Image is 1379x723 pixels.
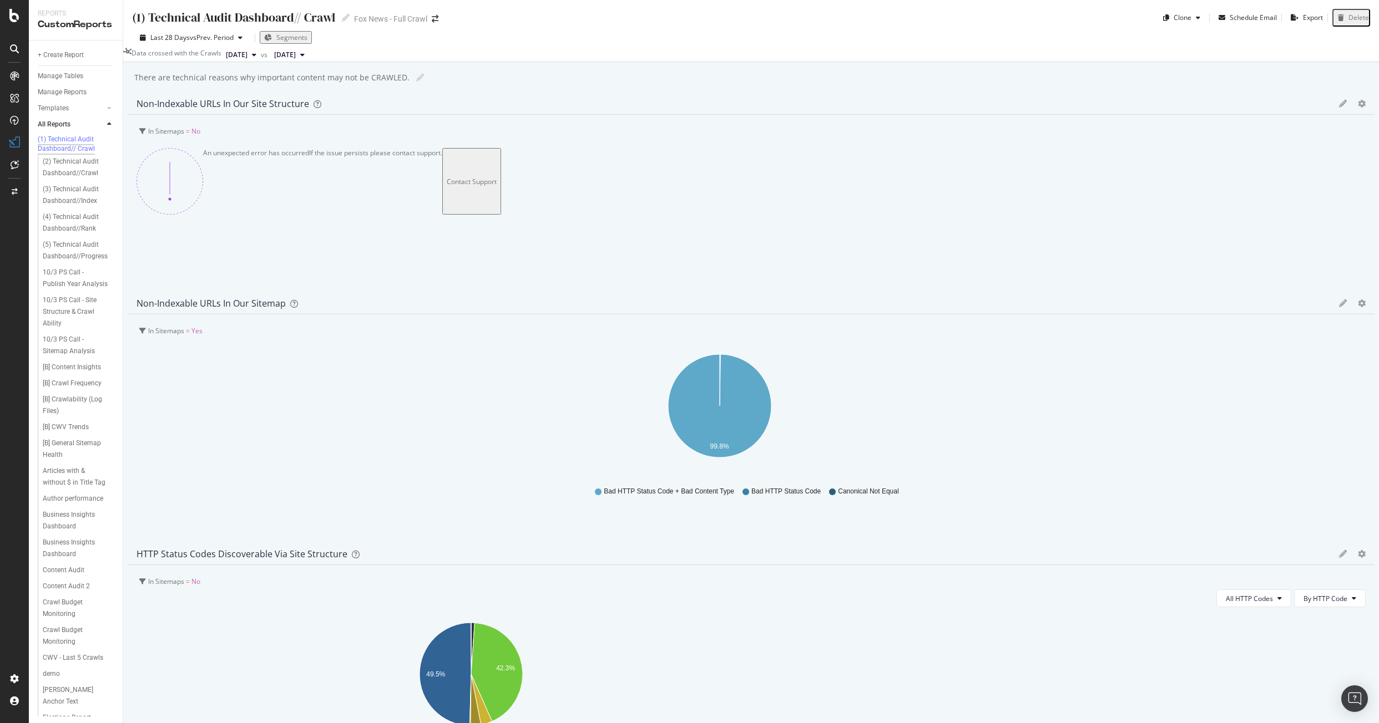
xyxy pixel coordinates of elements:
[447,177,497,186] div: Contact Support
[203,148,309,215] div: An unexpected error has occurred
[426,670,445,678] text: 49.5%
[132,9,335,26] div: (1) Technical Audit Dashboard// Crawl
[442,148,501,215] button: Contact Support
[38,103,104,114] a: Templates
[43,294,115,329] a: 10/3 PS Call - Site Structure & Crawl Ability
[43,394,106,417] div: [B] Crawlability (Log Files)
[148,126,184,136] span: In Sitemaps
[43,378,115,389] a: [B] Crawl Frequency
[43,211,115,235] a: (4) Technical Audit Dashboard//Rank
[43,421,89,433] div: [B] CWV Trends
[43,509,115,532] a: Business Insights Dashboard
[137,298,286,309] div: Non-Indexable URLs in our sitemap
[43,184,115,207] a: (3) Technical Audit Dashboard//Index
[1226,594,1273,603] span: All HTTP Codes
[43,421,115,433] a: [B] CWV Trends
[38,49,115,61] a: + Create Report
[43,564,84,576] div: Content Audit
[43,361,101,373] div: [B] Content Insights
[354,13,427,24] div: Fox News - Full Crawl
[137,548,347,559] div: HTTP status codes discoverable via Site structure
[43,465,108,488] div: Articles with & without $ in Title Tag
[128,93,1375,281] div: Non-Indexable URLs in our Site StructuregeargearIn Sitemaps = No An unexpected error has occurred...
[260,31,312,44] button: Segments
[38,9,114,18] div: Reports
[751,487,821,496] span: Bad HTTP Status Code
[148,577,184,586] span: In Sitemaps
[226,50,247,60] span: 2025 Aug. 7th
[134,72,410,83] div: There are technical reasons why important content may not be CRAWLED.
[191,577,200,586] span: No
[1303,13,1323,22] div: Export
[309,148,442,215] div: If the issue persists please contact support.
[274,50,296,60] span: 2025 Jul. 10th
[150,33,190,42] span: Last 28 Days
[43,184,108,207] div: (3) Technical Audit Dashboard//Index
[261,50,270,59] span: vs
[838,487,898,496] span: Canonical Not Equal
[43,361,115,373] a: [B] Content Insights
[221,48,261,62] button: [DATE]
[43,624,115,648] a: Crawl Budget Monitoring
[1294,589,1366,607] button: By HTTP Code
[38,135,108,154] div: (1) Technical Audit Dashboard// Crawl
[1304,594,1347,603] span: By HTTP Code
[43,668,60,680] div: demo
[43,437,106,461] div: [B] General Sitemap Health
[43,581,90,592] div: Content Audit 2
[1286,9,1323,27] button: Export
[1358,299,1366,307] div: gear
[270,48,309,62] button: [DATE]
[43,378,102,389] div: [B] Crawl Frequency
[137,348,1303,476] svg: A chart.
[43,465,115,488] a: Articles with & without $ in Title Tag
[604,487,734,496] span: Bad HTTP Status Code + Bad Content Type
[1341,685,1368,712] div: Open Intercom Messenger
[1358,550,1366,558] div: gear
[276,33,307,42] span: Segments
[43,156,108,179] div: (2) Technical Audit Dashboard//Crawl
[416,74,424,82] i: Edit report name
[137,98,309,109] div: Non-Indexable URLs in our Site Structure
[43,581,115,592] a: Content Audit 2
[43,239,115,262] a: (5) Technical Audit Dashboard//Progress
[38,119,104,130] a: All Reports
[148,326,184,335] span: In Sitemaps
[38,70,115,82] a: Manage Tables
[190,33,234,42] span: vs Prev. Period
[710,442,729,450] text: 99.8%
[43,564,115,576] a: Content Audit
[43,239,109,262] div: (5) Technical Audit Dashboard//Progress
[43,509,107,532] div: Business Insights Dashboard
[43,597,105,620] div: Crawl Budget Monitoring
[496,664,515,672] text: 42.3%
[43,597,115,620] a: Crawl Budget Monitoring
[43,334,107,357] div: 10/3 PS Call - Sitemap Analysis
[186,126,190,136] span: =
[132,32,250,43] button: Last 28 DaysvsPrev. Period
[186,326,190,335] span: =
[43,652,103,664] div: CWV - Last 5 Crawls
[342,14,350,22] i: Edit report name
[43,294,109,329] div: 10/3 PS Call - Site Structure & Crawl Ability
[1348,13,1369,22] div: Delete
[38,103,69,114] div: Templates
[191,326,203,335] span: Yes
[43,652,115,664] a: CWV - Last 5 Crawls
[43,668,115,680] a: demo
[1214,9,1277,27] button: Schedule Email
[43,684,107,707] div: Donald Trump Anchor Text
[186,577,190,586] span: =
[137,148,203,215] img: 370bne1z.png
[1216,589,1291,607] button: All HTTP Codes
[1159,9,1205,27] button: Clone
[43,267,108,290] div: 10/3 PS Call - Publish Year Analysis
[38,49,84,61] div: + Create Report
[1230,13,1277,22] div: Schedule Email
[43,537,107,560] div: Business Insights Dashboard
[38,18,114,31] div: CustomReports
[43,493,115,505] a: Author performance
[38,70,83,82] div: Manage Tables
[43,267,115,290] a: 10/3 PS Call - Publish Year Analysis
